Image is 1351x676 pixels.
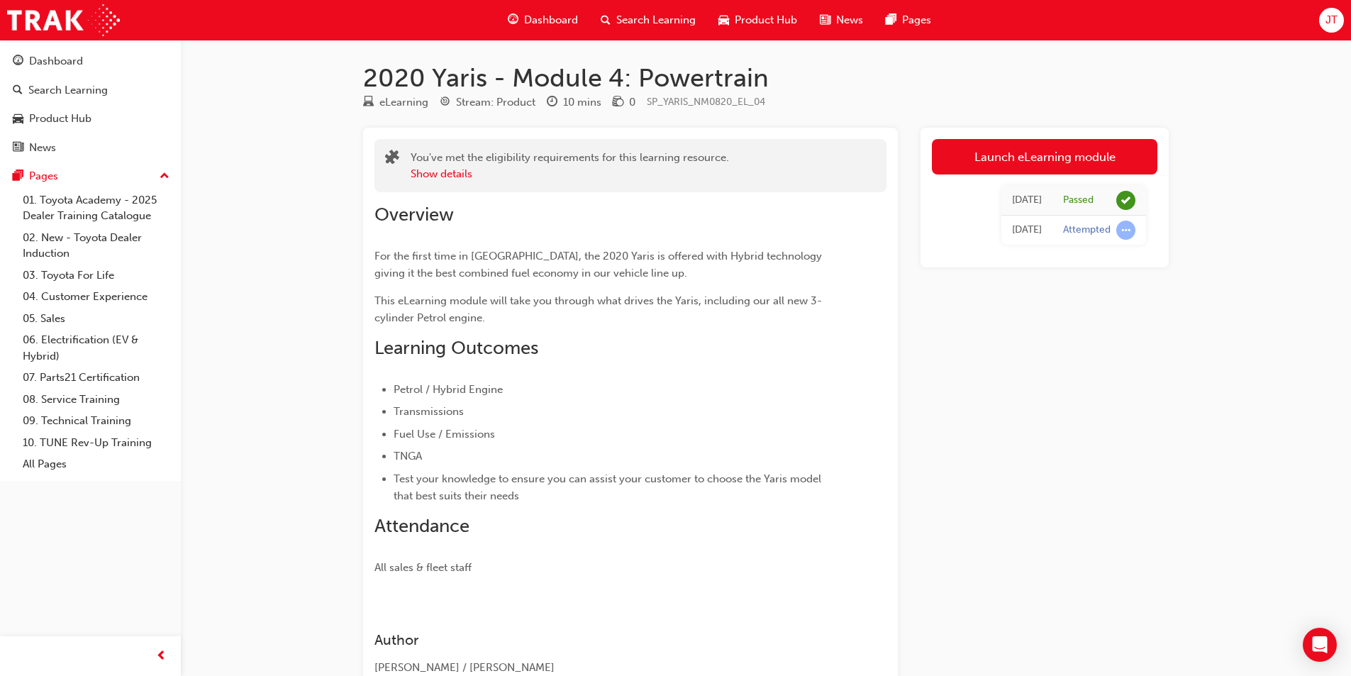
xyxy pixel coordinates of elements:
div: Passed [1063,194,1094,207]
div: Duration [547,94,601,111]
div: Price [613,94,635,111]
a: Search Learning [6,77,175,104]
span: Learning resource code [647,96,765,108]
span: news-icon [13,142,23,155]
span: search-icon [601,11,611,29]
a: guage-iconDashboard [496,6,589,35]
span: news-icon [820,11,830,29]
button: JT [1319,8,1344,33]
div: Stream: Product [456,94,535,111]
button: DashboardSearch LearningProduct HubNews [6,45,175,163]
a: Product Hub [6,106,175,132]
h3: Author [374,632,835,648]
span: car-icon [718,11,729,29]
h1: 2020 Yaris - Module 4: Powertrain [363,62,1169,94]
div: You've met the eligibility requirements for this learning resource. [411,150,729,182]
a: car-iconProduct Hub [707,6,808,35]
a: 09. Technical Training [17,410,175,432]
span: Dashboard [524,12,578,28]
a: search-iconSearch Learning [589,6,707,35]
button: Pages [6,163,175,189]
span: For the first time in [GEOGRAPHIC_DATA], the 2020 Yaris is offered with Hybrid technology giving ... [374,250,825,279]
span: money-icon [613,96,623,109]
span: pages-icon [886,11,896,29]
span: News [836,12,863,28]
div: 10 mins [563,94,601,111]
a: 04. Customer Experience [17,286,175,308]
div: News [29,140,56,156]
div: Stream [440,94,535,111]
span: Overview [374,204,454,226]
span: prev-icon [156,648,167,665]
a: News [6,135,175,161]
a: 07. Parts21 Certification [17,367,175,389]
span: Fuel Use / Emissions [394,428,495,440]
span: TNGA [394,450,422,462]
div: Attempted [1063,223,1111,237]
a: news-iconNews [808,6,874,35]
span: Test your knowledge to ensure you can assist your customer to choose the Yaris model that best su... [394,472,824,502]
div: Mon Sep 29 2025 12:17:00 GMT+1000 (Australian Eastern Standard Time) [1012,222,1042,238]
span: JT [1325,12,1338,28]
div: 0 [629,94,635,111]
span: puzzle-icon [385,151,399,167]
a: 06. Electrification (EV & Hybrid) [17,329,175,367]
span: pages-icon [13,170,23,183]
span: car-icon [13,113,23,126]
div: [PERSON_NAME] / [PERSON_NAME] [374,660,835,676]
div: Product Hub [29,111,91,127]
span: guage-icon [13,55,23,68]
div: Open Intercom Messenger [1303,628,1337,662]
span: search-icon [13,84,23,97]
button: Show details [411,166,472,182]
span: up-icon [160,167,169,186]
img: Trak [7,4,120,36]
span: learningRecordVerb_PASS-icon [1116,191,1135,210]
span: learningRecordVerb_ATTEMPT-icon [1116,221,1135,240]
span: target-icon [440,96,450,109]
span: Learning Outcomes [374,337,538,359]
span: Pages [902,12,931,28]
span: Search Learning [616,12,696,28]
span: Product Hub [735,12,797,28]
a: Launch eLearning module [932,139,1157,174]
span: clock-icon [547,96,557,109]
a: 10. TUNE Rev-Up Training [17,432,175,454]
a: 02. New - Toyota Dealer Induction [17,227,175,265]
a: 03. Toyota For Life [17,265,175,287]
div: eLearning [379,94,428,111]
a: 01. Toyota Academy - 2025 Dealer Training Catalogue [17,189,175,227]
a: 05. Sales [17,308,175,330]
div: Search Learning [28,82,108,99]
div: Mon Sep 29 2025 14:25:38 GMT+1000 (Australian Eastern Standard Time) [1012,192,1042,209]
span: guage-icon [508,11,518,29]
span: Petrol / Hybrid Engine [394,383,503,396]
div: Pages [29,168,58,184]
a: pages-iconPages [874,6,943,35]
span: This eLearning module will take you through what drives the Yaris, including our all new 3-cylind... [374,294,822,324]
div: Dashboard [29,53,83,70]
span: Attendance [374,515,469,537]
a: Dashboard [6,48,175,74]
a: 08. Service Training [17,389,175,411]
div: Type [363,94,428,111]
span: learningResourceType_ELEARNING-icon [363,96,374,109]
span: Transmissions [394,405,464,418]
a: All Pages [17,453,175,475]
span: All sales & fleet staff [374,561,472,574]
